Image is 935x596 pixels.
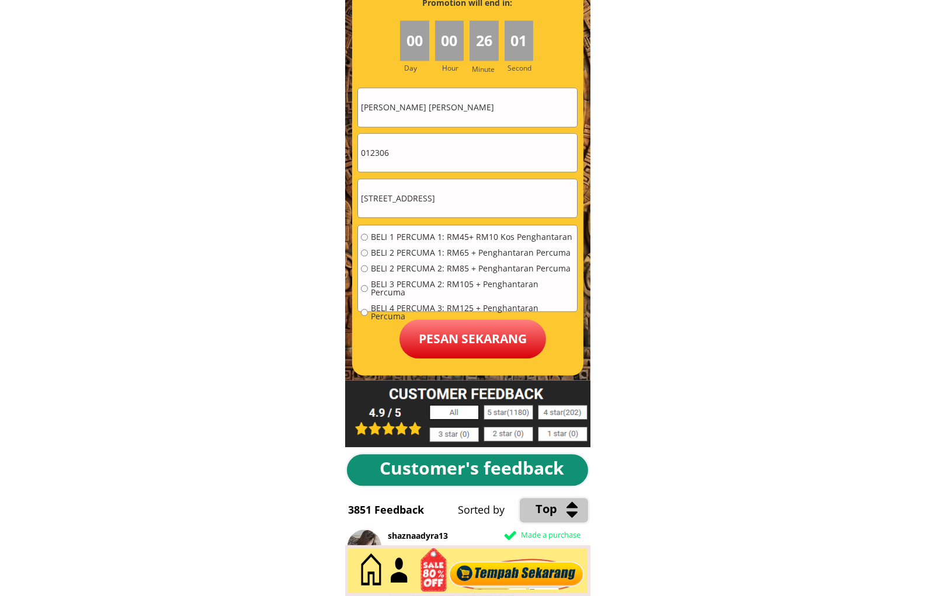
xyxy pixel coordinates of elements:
[380,454,573,482] div: Customer's feedback
[399,319,546,358] p: Pesan sekarang
[442,62,467,74] h3: Hour
[472,64,498,75] h3: Minute
[371,233,574,241] span: BELI 1 PERCUMA 1: RM45+ RM10 Kos Penghantaran
[358,134,577,172] input: Telefon
[536,500,641,518] div: Top
[404,62,433,74] h3: Day
[371,280,574,297] span: BELI 3 PERCUMA 2: RM105 + Penghantaran Percuma
[358,179,577,217] input: Alamat
[371,304,574,320] span: BELI 4 PERCUMA 3: RM125 + Penghantaran Percuma
[371,249,574,257] span: BELI 2 PERCUMA 1: RM65 + Penghantaran Percuma
[521,529,645,541] div: Made a purchase
[349,501,441,518] div: 3851 Feedback
[358,88,577,126] input: Nama
[458,501,732,518] div: Sorted by
[371,264,574,273] span: BELI 2 PERCUMA 2: RM85 + Penghantaran Percuma
[388,529,662,542] div: shaznaadyra13
[508,62,536,74] h3: Second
